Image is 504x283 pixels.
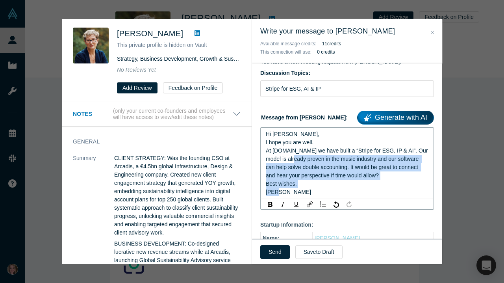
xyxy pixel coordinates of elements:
a: Generate with AI [357,111,434,125]
div: rdw-link-control [303,200,316,208]
img: Alexis Olans Haass's Profile Image [73,28,109,63]
h3: Write your message to [PERSON_NAME] [260,26,434,37]
span: This connection will use: [260,49,311,55]
span: Best wishes, [266,181,297,187]
p: This private profile is hidden on Vault [117,41,241,49]
div: Bold [265,200,275,208]
div: rdw-history-control [330,200,356,208]
div: Underline [291,200,302,208]
p: (only your current co-founders and employees will have access to view/edit these notes) [113,108,233,121]
button: Feedback on Profile [163,82,223,93]
button: Add Review [117,82,157,93]
button: Saveto Draft [295,245,343,259]
b: 0 credits [317,49,335,55]
label: Message from [PERSON_NAME]: [260,108,434,125]
button: Close [428,28,437,37]
div: rdw-wrapper [260,127,434,199]
span: [PERSON_NAME] [266,189,311,195]
div: Italic [278,200,288,208]
h3: General [73,138,230,146]
div: rdw-list-control [316,200,330,208]
span: Hi [PERSON_NAME], [266,131,319,137]
div: rdw-toolbar [260,199,434,210]
span: At [DOMAIN_NAME] we have built a “Stripe for ESG, IP & AI”. Our model is already proven in the mu... [266,147,429,179]
div: Unordered [318,200,328,208]
button: Send [260,245,290,259]
button: Notes (only your current co-founders and employees will have access to view/edit these notes) [73,108,241,121]
div: Redo [344,200,354,208]
button: 11credits [322,40,341,48]
span: Available message credits: [260,41,317,47]
div: Link [305,200,315,208]
div: rdw-editor [266,130,429,196]
span: I hope you are well. [266,139,313,145]
div: Undo [331,200,341,208]
h3: Notes [73,110,111,118]
span: [PERSON_NAME] [117,29,183,38]
span: Strategy, Business Development, Growth & Sustainability Advisory at [117,56,295,62]
label: Discussion Topics: [260,69,434,77]
div: rdw-inline-control [263,200,303,208]
p: CLIENT STRATEGY: Was the founding CSO at Arcadis, a €4.5bn global Infrastructure, Design & Engine... [114,154,241,237]
span: No Reviews Yet [117,67,156,73]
